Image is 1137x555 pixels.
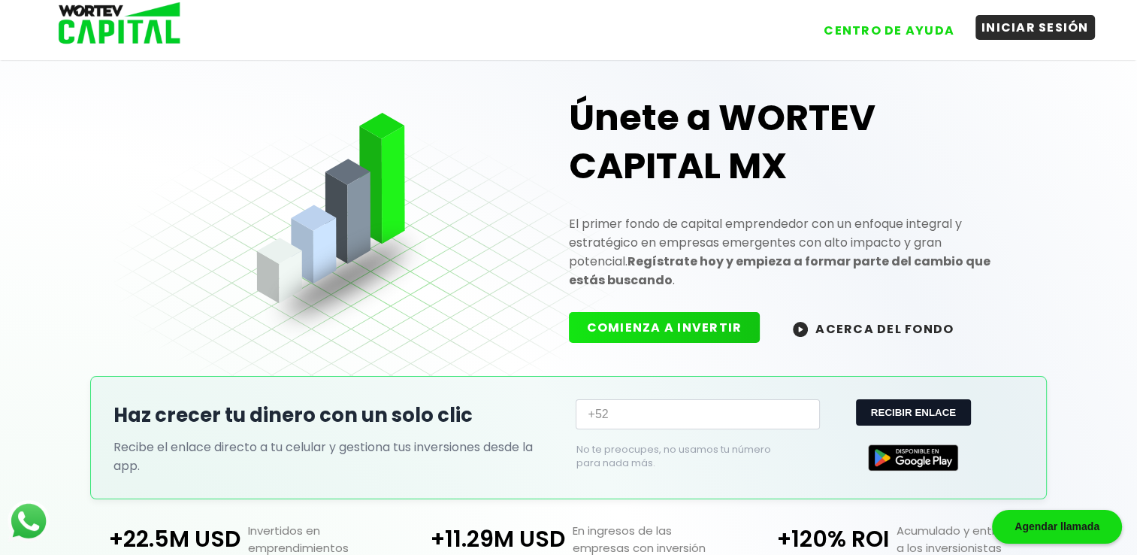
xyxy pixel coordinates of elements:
h2: Haz crecer tu dinero con un solo clic [113,401,561,430]
p: No te preocupes, no usamos tu número para nada más. [576,443,796,470]
img: logos_whatsapp-icon.242b2217.svg [8,500,50,542]
a: CENTRO DE AYUDA [803,7,960,43]
strong: Regístrate hoy y empieza a formar parte del cambio que estás buscando [569,253,990,289]
p: El primer fondo de capital emprendedor con un enfoque integral y estratégico en empresas emergent... [569,214,1024,290]
img: wortev-capital-acerca-del-fondo [793,322,808,337]
h1: Únete a WORTEV CAPITAL MX [569,94,1024,190]
button: ACERCA DEL FONDO [775,312,972,344]
div: Agendar llamada [992,510,1122,544]
img: Google Play [868,444,958,471]
a: COMIENZA A INVERTIR [569,319,776,336]
p: Recibe el enlace directo a tu celular y gestiona tus inversiones desde la app. [113,438,561,475]
button: INICIAR SESIÓN [975,15,1095,40]
button: RECIBIR ENLACE [856,399,971,426]
button: CENTRO DE AYUDA [818,18,960,43]
button: COMIENZA A INVERTIR [569,312,761,343]
a: INICIAR SESIÓN [960,7,1095,43]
